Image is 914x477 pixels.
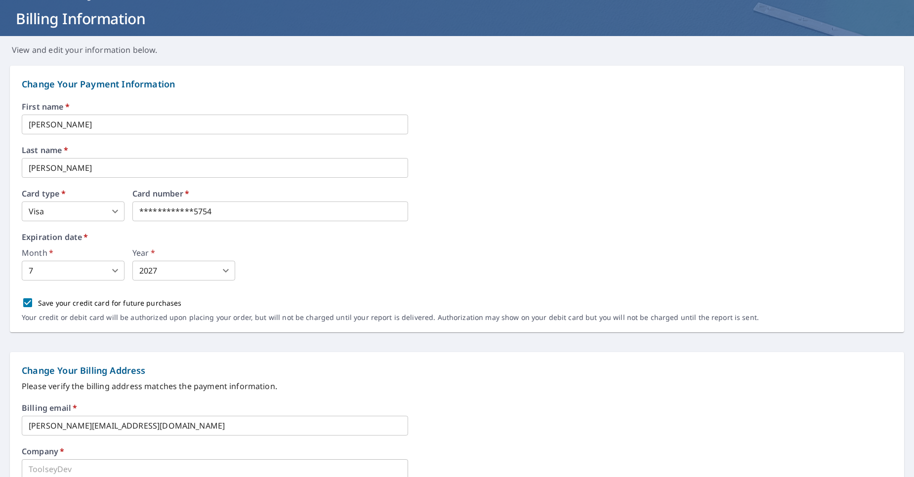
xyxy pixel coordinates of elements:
div: 7 [22,261,125,280]
div: 2027 [132,261,235,280]
label: Card type [22,190,125,198]
p: Your credit or debit card will be authorized upon placing your order, but will not be charged unt... [22,313,759,322]
label: First name [22,103,892,111]
h1: Billing Information [12,8,902,29]
label: Month [22,249,125,257]
label: Expiration date [22,233,892,241]
label: Year [132,249,235,257]
div: Visa [22,201,125,221]
label: Billing email [22,404,77,412]
label: Company [22,447,64,455]
p: Please verify the billing address matches the payment information. [22,380,892,392]
p: Change Your Billing Address [22,364,892,377]
label: Last name [22,146,892,154]
p: Change Your Payment Information [22,78,892,91]
label: Card number [132,190,408,198]
p: Save your credit card for future purchases [38,298,182,308]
